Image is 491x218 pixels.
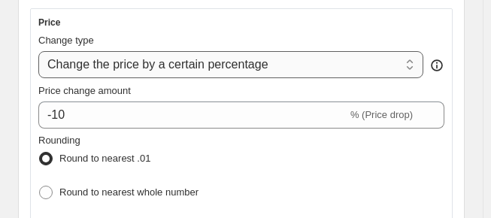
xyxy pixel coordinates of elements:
[429,58,444,73] div: help
[59,186,199,198] span: Round to nearest whole number
[38,17,60,29] h3: Price
[350,109,413,120] span: % (Price drop)
[38,135,80,146] span: Rounding
[38,101,347,129] input: -15
[38,35,94,46] span: Change type
[38,85,131,96] span: Price change amount
[59,153,150,164] span: Round to nearest .01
